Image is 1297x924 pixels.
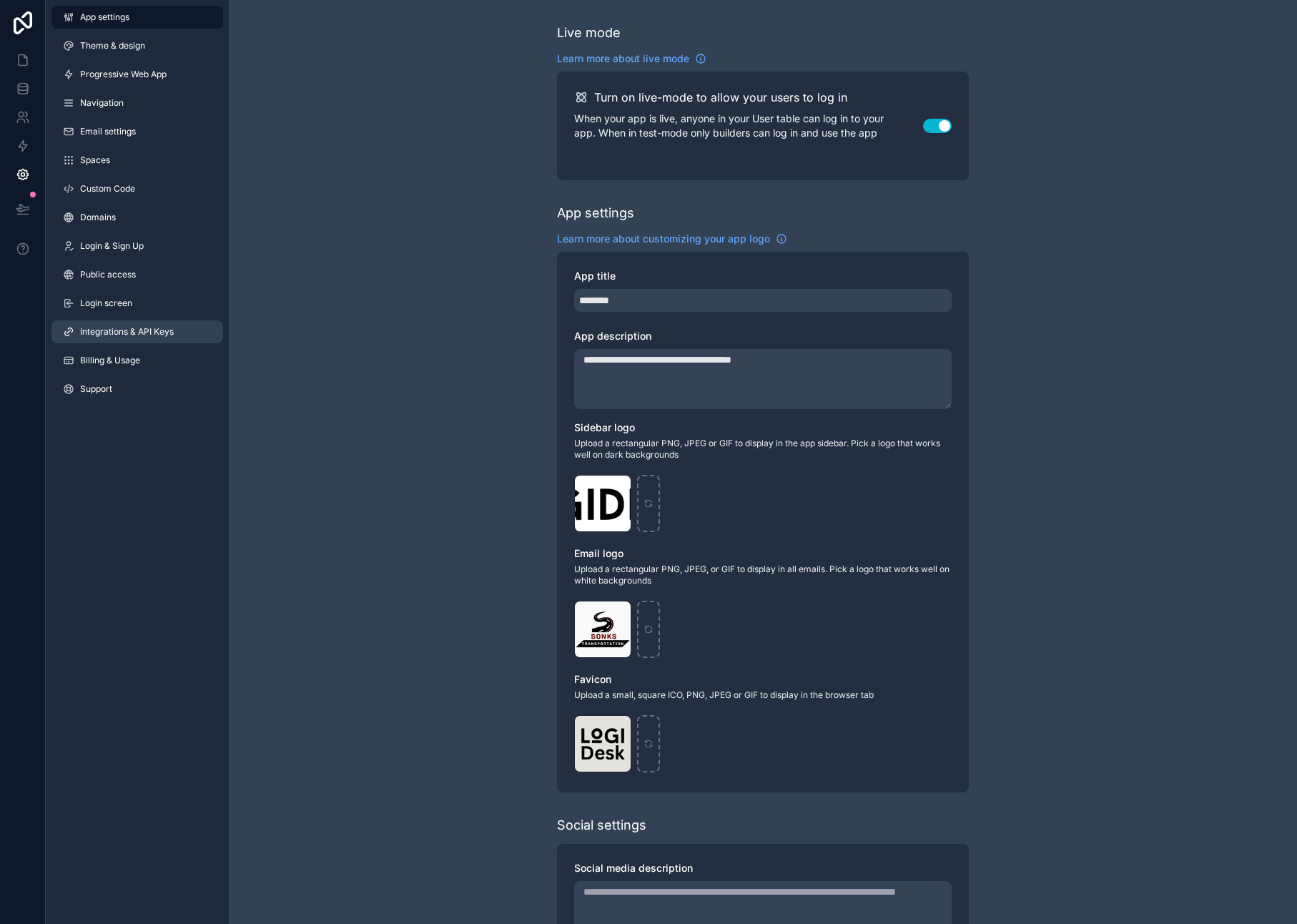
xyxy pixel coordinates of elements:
a: Public access [51,263,223,286]
div: App settings [557,203,634,223]
span: Progressive Web App [80,69,167,80]
span: Learn more about live mode [557,51,689,66]
a: App settings [51,6,223,29]
span: Social media description [574,862,693,874]
a: Learn more about live mode [557,51,706,66]
span: Upload a rectangular PNG, JPEG or GIF to display in the app sidebar. Pick a logo that works well ... [574,438,952,461]
a: Spaces [51,149,223,172]
span: Navigation [80,97,124,109]
a: Navigation [51,92,223,114]
a: Login & Sign Up [51,235,223,257]
a: Custom Code [51,177,223,200]
span: Learn more about customizing your app logo [557,232,770,246]
span: Upload a rectangular PNG, JPEG, or GIF to display in all emails. Pick a logo that works well on w... [574,564,952,586]
a: Support [51,378,223,400]
span: Email logo [574,547,623,559]
a: Login screen [51,292,223,315]
span: Login & Sign Up [80,240,144,252]
span: Email settings [80,126,136,137]
a: Email settings [51,120,223,143]
p: When your app is live, anyone in your User table can log in to your app. When in test-mode only b... [574,112,923,140]
span: Upload a small, square ICO, PNG, JPEG or GIF to display in the browser tab [574,689,952,701]
a: Progressive Web App [51,63,223,86]
span: App title [574,270,616,282]
span: Favicon [574,673,611,685]
h2: Turn on live-mode to allow your users to log in [594,89,847,106]
a: Domains [51,206,223,229]
a: Integrations & API Keys [51,320,223,343]
span: Support [80,383,112,395]
a: Learn more about customizing your app logo [557,232,787,246]
span: Domains [80,212,116,223]
span: App description [574,330,651,342]
span: Custom Code [80,183,135,195]
span: Public access [80,269,136,280]
span: Spaces [80,154,110,166]
div: Live mode [557,23,621,43]
span: Integrations & API Keys [80,326,174,338]
span: Billing & Usage [80,355,140,366]
a: Theme & design [51,34,223,57]
div: Social settings [557,815,646,835]
span: App settings [80,11,129,23]
a: Billing & Usage [51,349,223,372]
span: Sidebar logo [574,421,635,433]
span: Theme & design [80,40,145,51]
span: Login screen [80,298,132,309]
